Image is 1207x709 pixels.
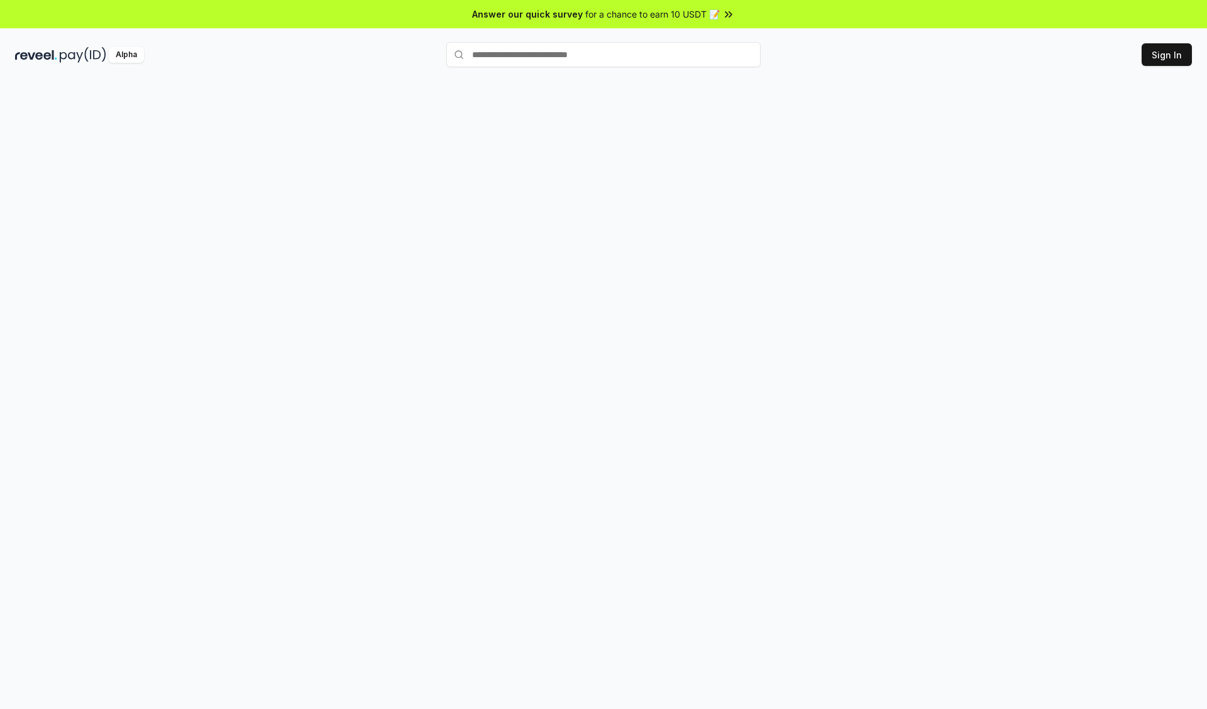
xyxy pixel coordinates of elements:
button: Sign In [1142,43,1192,66]
span: for a chance to earn 10 USDT 📝 [585,8,720,21]
div: Alpha [109,47,144,63]
img: reveel_dark [15,47,57,63]
img: pay_id [60,47,106,63]
span: Answer our quick survey [472,8,583,21]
